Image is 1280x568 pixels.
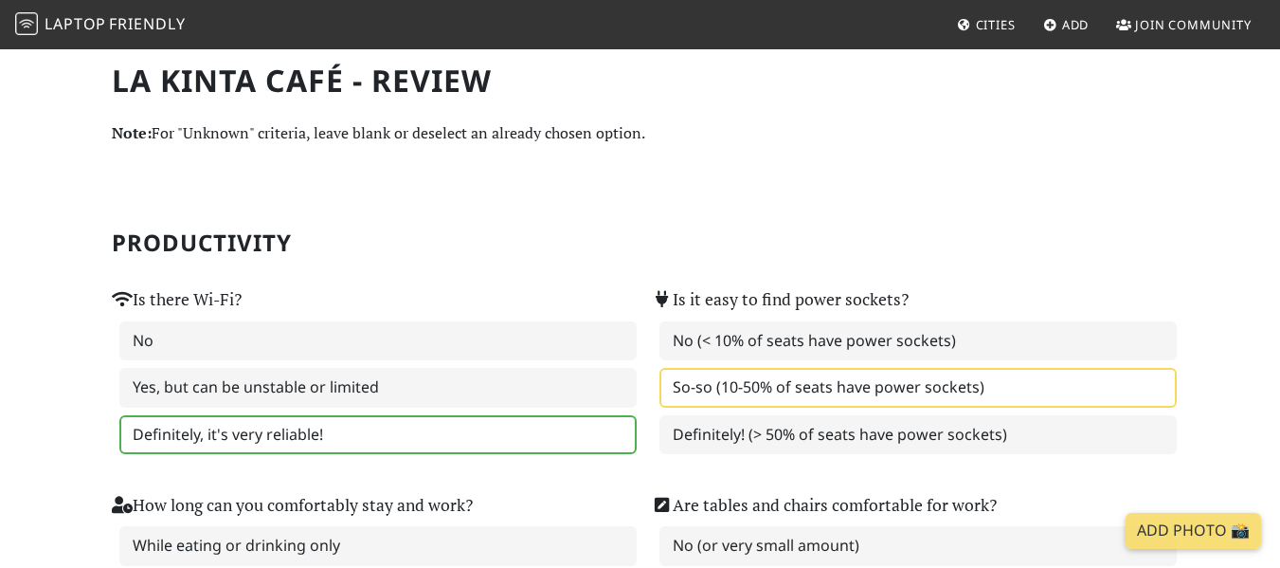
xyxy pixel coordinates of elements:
a: Cities [949,8,1023,42]
label: No (< 10% of seats have power sockets) [659,321,1177,361]
h1: La Kinta Café - Review [112,63,1169,99]
label: While eating or drinking only [119,526,637,566]
label: How long can you comfortably stay and work? [112,492,473,519]
span: Laptop [45,13,106,34]
span: Friendly [109,13,185,34]
strong: Note: [112,122,152,143]
label: Is it easy to find power sockets? [652,286,909,313]
img: LaptopFriendly [15,12,38,35]
label: No (or very small amount) [659,526,1177,566]
label: Is there Wi-Fi? [112,286,242,313]
a: LaptopFriendly LaptopFriendly [15,9,186,42]
a: Join Community [1109,8,1259,42]
span: Cities [976,16,1016,33]
label: No [119,321,637,361]
label: Are tables and chairs comfortable for work? [652,492,997,519]
label: Definitely, it's very reliable! [119,415,637,455]
label: So-so (10-50% of seats have power sockets) [659,368,1177,408]
a: Add Photo 📸 [1126,513,1261,549]
p: For "Unknown" criteria, leave blank or deselect an already chosen option. [112,121,1169,146]
a: Add [1036,8,1097,42]
h2: Productivity [112,229,1169,257]
label: Yes, but can be unstable or limited [119,368,637,408]
label: Definitely! (> 50% of seats have power sockets) [659,415,1177,455]
span: Join Community [1135,16,1252,33]
span: Add [1062,16,1090,33]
